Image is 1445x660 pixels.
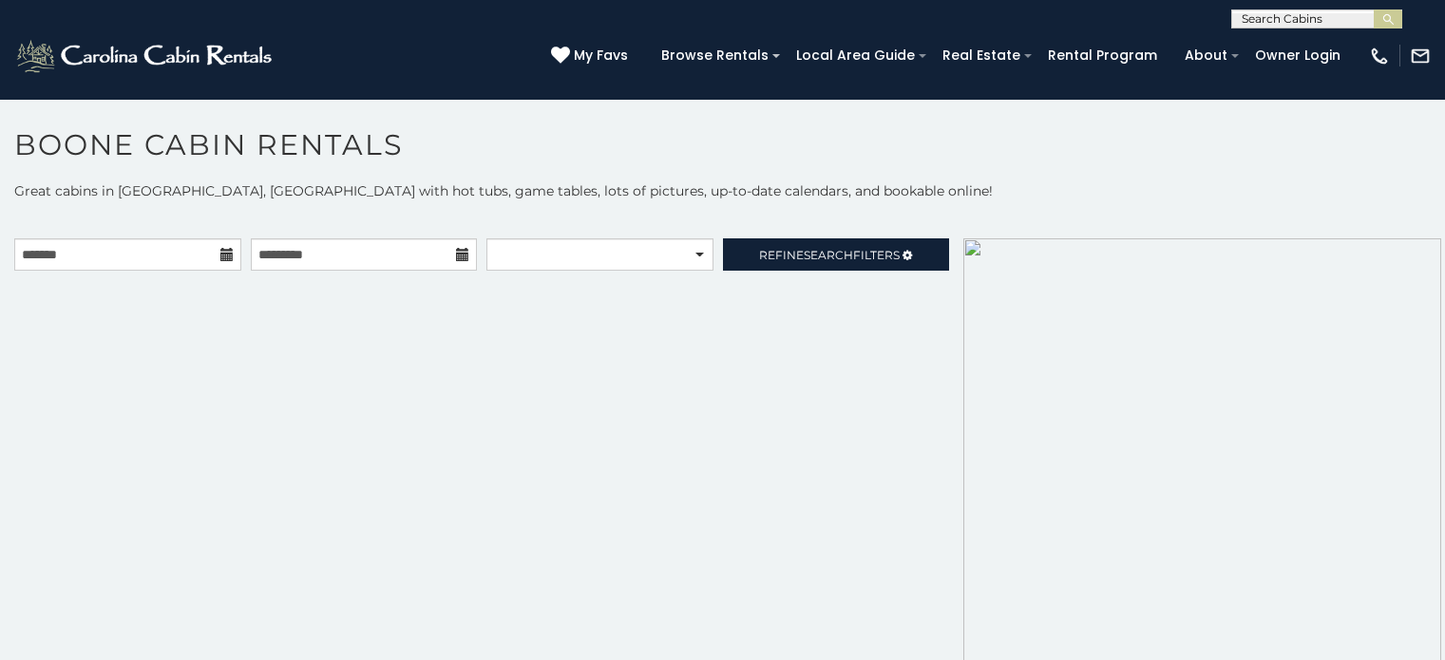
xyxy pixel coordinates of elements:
span: Search [804,248,853,262]
img: mail-regular-white.png [1410,46,1431,66]
img: White-1-2.png [14,37,277,75]
a: Rental Program [1038,41,1167,70]
span: My Favs [574,46,628,66]
a: Browse Rentals [652,41,778,70]
img: phone-regular-white.png [1369,46,1390,66]
a: About [1175,41,1237,70]
a: Real Estate [933,41,1030,70]
span: Refine Filters [759,248,900,262]
a: Local Area Guide [787,41,924,70]
a: My Favs [551,46,633,66]
a: Owner Login [1245,41,1350,70]
a: RefineSearchFilters [723,238,950,271]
